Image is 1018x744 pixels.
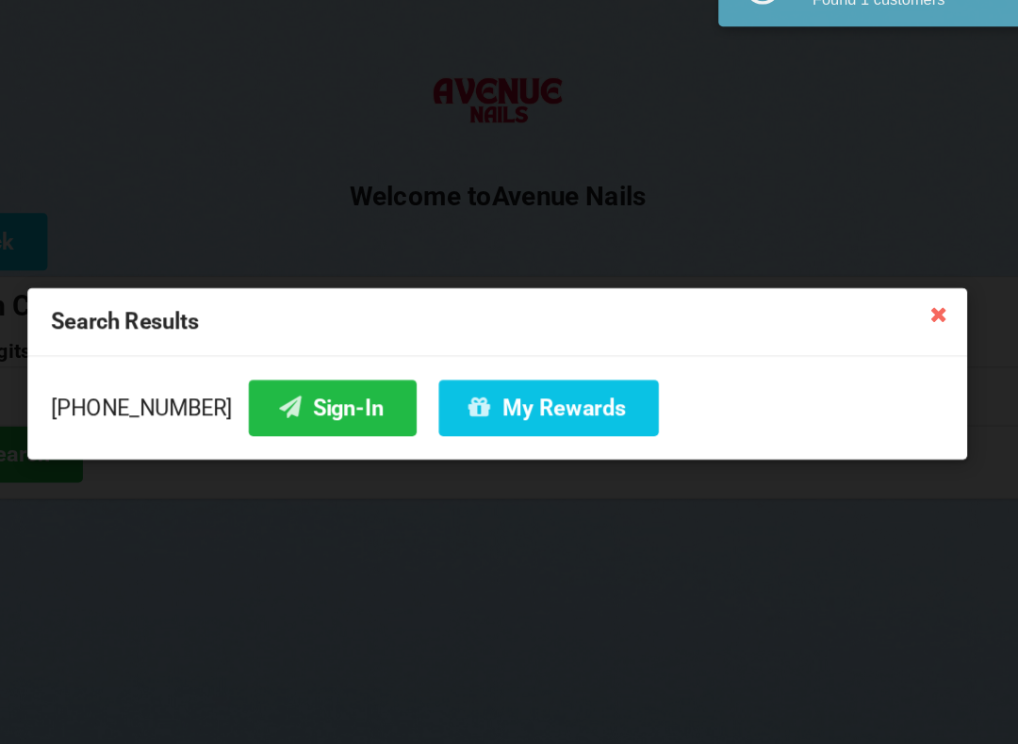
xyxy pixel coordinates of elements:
button: Sign-In [297,377,440,425]
div: Search Results [778,19,971,38]
div: [PHONE_NUMBER] [128,377,890,425]
div: Search Results [108,299,910,357]
button: My Rewards [459,377,647,425]
div: Found 1 customers [778,42,971,61]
